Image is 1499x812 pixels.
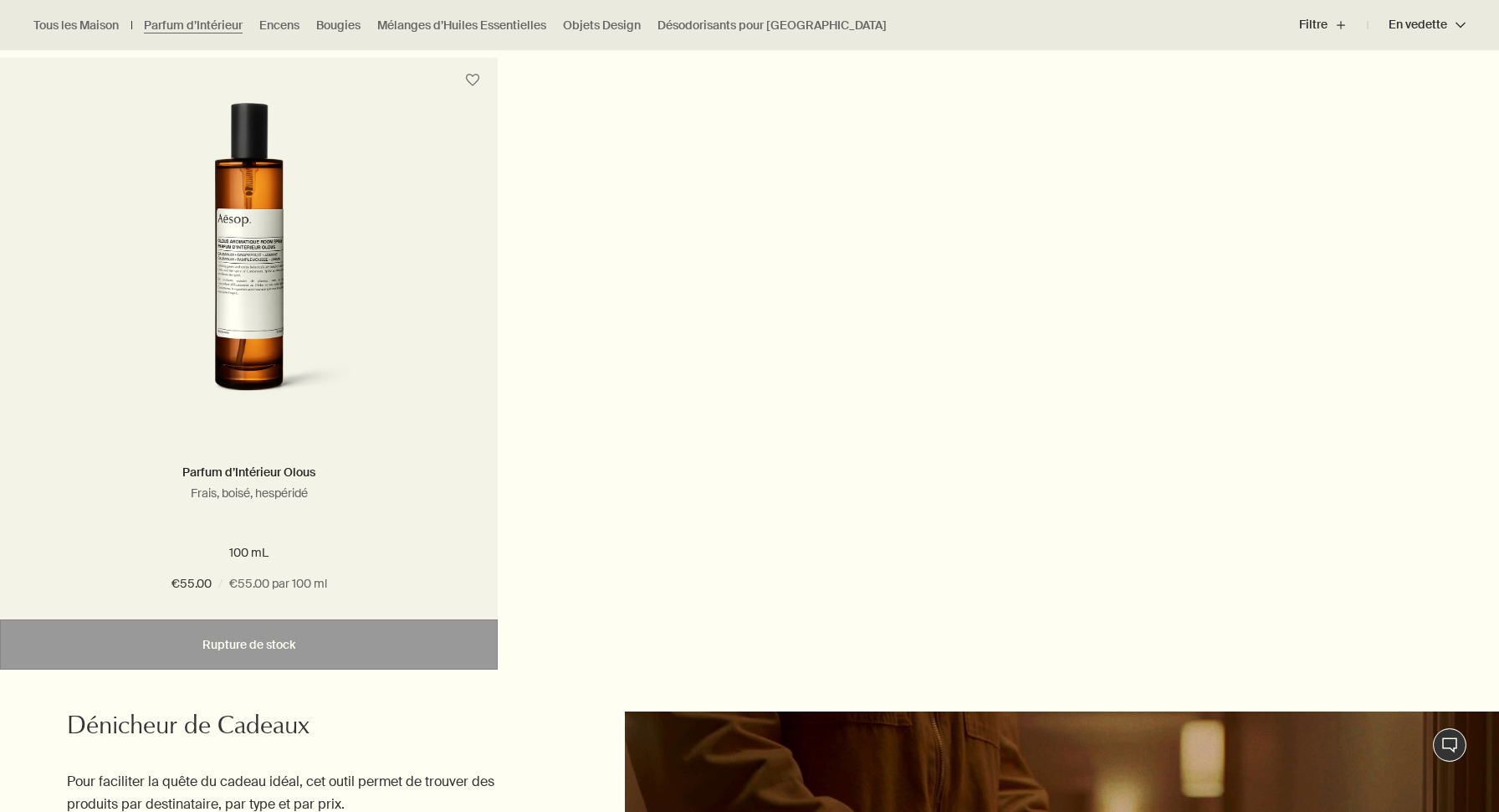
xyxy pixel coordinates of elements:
[377,18,546,33] a: Mélanges d’Huiles Essentielles
[1433,728,1466,762] button: Chat en direct
[67,712,499,745] h2: Dénicheur de Cadeaux
[259,18,299,33] a: Encens
[657,18,887,33] a: Désodorisants pour [GEOGRAPHIC_DATA]
[316,18,361,33] a: Bougies
[25,486,473,501] p: Frais, boisé, hespéridé
[1368,5,1466,45] button: En vedette
[182,465,315,480] a: Parfum d’Intérieur Olous
[563,18,641,33] a: Objets Design
[171,574,212,594] span: €55.00
[144,18,243,33] a: Parfum d’Intérieur
[33,18,119,33] a: Tous les Maison
[115,103,383,413] img: Olous Aromatique Room Spray in amber glass bottle
[218,574,223,594] span: /
[1299,5,1368,45] button: Filtre
[458,65,488,95] button: Placer sur l'étagère
[229,574,327,594] span: €55.00 par 100 ml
